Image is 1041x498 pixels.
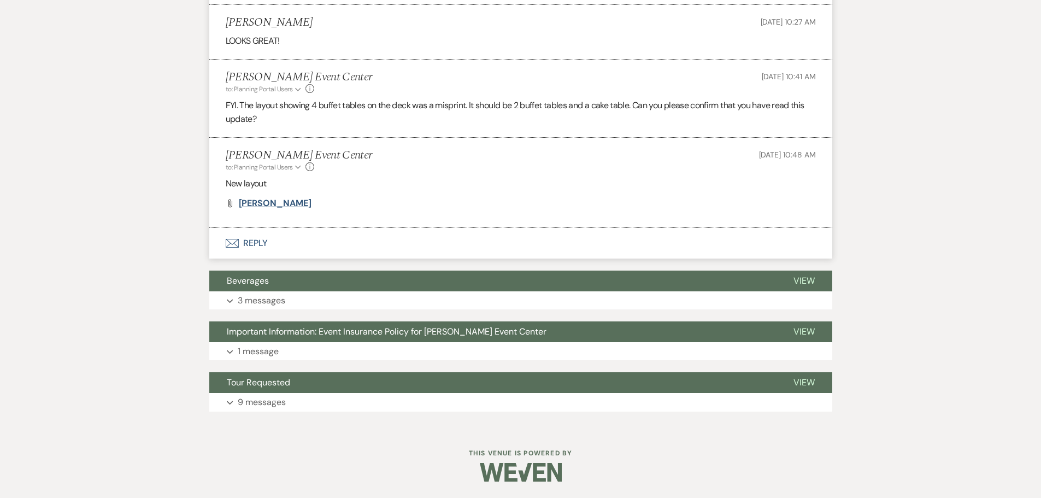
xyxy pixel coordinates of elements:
[209,372,776,393] button: Tour Requested
[226,16,313,30] h5: [PERSON_NAME]
[761,17,816,27] span: [DATE] 10:27 AM
[226,177,816,191] p: New layout
[776,321,832,342] button: View
[226,34,816,48] p: LOOKS GREAT!
[209,342,832,361] button: 1 message
[209,393,832,412] button: 9 messages
[209,271,776,291] button: Beverages
[776,271,832,291] button: View
[226,98,816,126] p: FYI. The layout showing 4 buffet tables on the deck was a misprint. It should be 2 buffet tables ...
[238,344,279,359] p: 1 message
[209,321,776,342] button: Important Information: Event Insurance Policy for [PERSON_NAME] Event Center
[239,199,311,208] a: [PERSON_NAME]
[226,149,372,162] h5: [PERSON_NAME] Event Center
[227,275,269,286] span: Beverages
[227,377,290,388] span: Tour Requested
[226,85,293,93] span: to: Planning Portal Users
[227,326,546,337] span: Important Information: Event Insurance Policy for [PERSON_NAME] Event Center
[209,228,832,259] button: Reply
[793,275,815,286] span: View
[238,294,285,308] p: 3 messages
[226,162,303,172] button: to: Planning Portal Users
[238,395,286,409] p: 9 messages
[239,197,311,209] span: [PERSON_NAME]
[762,72,816,81] span: [DATE] 10:41 AM
[226,163,293,172] span: to: Planning Portal Users
[480,453,562,491] img: Weven Logo
[226,84,303,94] button: to: Planning Portal Users
[226,71,372,84] h5: [PERSON_NAME] Event Center
[793,377,815,388] span: View
[209,291,832,310] button: 3 messages
[759,150,816,160] span: [DATE] 10:48 AM
[776,372,832,393] button: View
[793,326,815,337] span: View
